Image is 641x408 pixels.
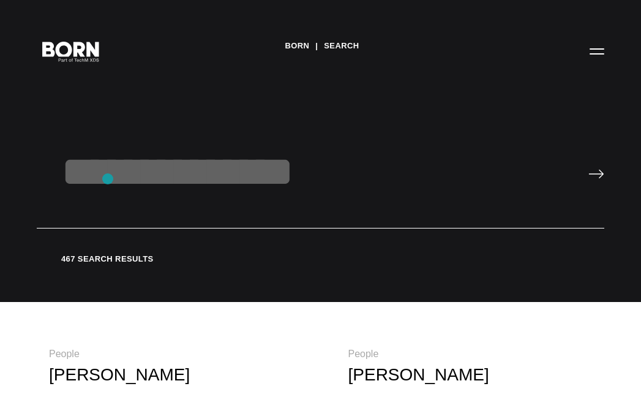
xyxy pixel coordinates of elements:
[582,38,612,64] button: Open
[348,349,379,359] strong: People
[324,37,359,55] a: Search
[49,349,80,359] strong: People
[588,169,604,179] input: Submit
[37,253,604,265] div: 467 search results
[49,365,190,384] a: [PERSON_NAME]
[285,37,309,55] a: BORN
[348,365,489,384] a: [PERSON_NAME]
